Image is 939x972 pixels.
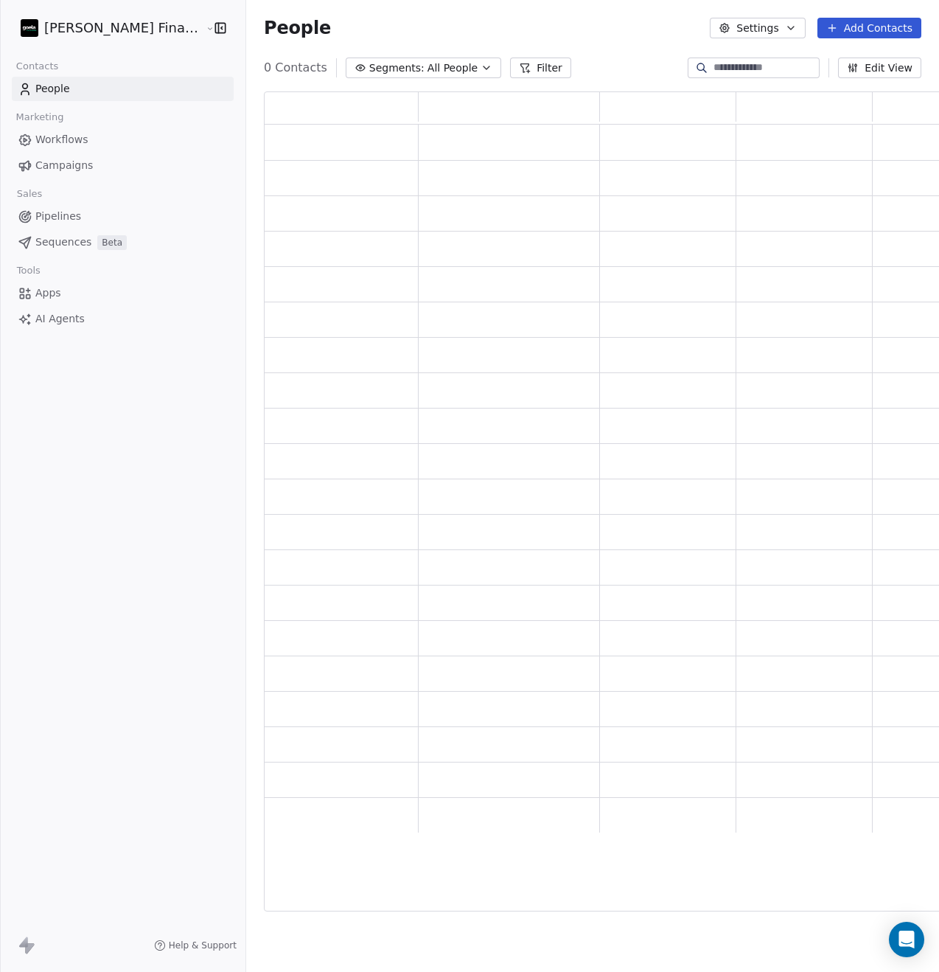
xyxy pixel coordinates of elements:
[10,260,46,282] span: Tools
[44,18,202,38] span: [PERSON_NAME] Financial Services
[10,55,65,77] span: Contacts
[35,81,70,97] span: People
[12,281,234,305] a: Apps
[710,18,805,38] button: Settings
[817,18,921,38] button: Add Contacts
[12,153,234,178] a: Campaigns
[369,60,425,76] span: Segments:
[154,940,237,951] a: Help & Support
[21,19,38,37] img: Goela%20Fin%20Logos.png
[264,17,331,39] span: People
[10,106,70,128] span: Marketing
[35,209,81,224] span: Pipelines
[12,307,234,331] a: AI Agents
[35,285,61,301] span: Apps
[12,204,234,229] a: Pipelines
[35,311,85,327] span: AI Agents
[35,132,88,147] span: Workflows
[18,15,195,41] button: [PERSON_NAME] Financial Services
[889,922,924,957] div: Open Intercom Messenger
[838,58,921,78] button: Edit View
[264,59,327,77] span: 0 Contacts
[510,58,571,78] button: Filter
[35,158,93,173] span: Campaigns
[12,230,234,254] a: SequencesBeta
[12,77,234,101] a: People
[97,235,127,250] span: Beta
[427,60,478,76] span: All People
[169,940,237,951] span: Help & Support
[10,183,49,205] span: Sales
[35,235,91,250] span: Sequences
[12,128,234,152] a: Workflows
